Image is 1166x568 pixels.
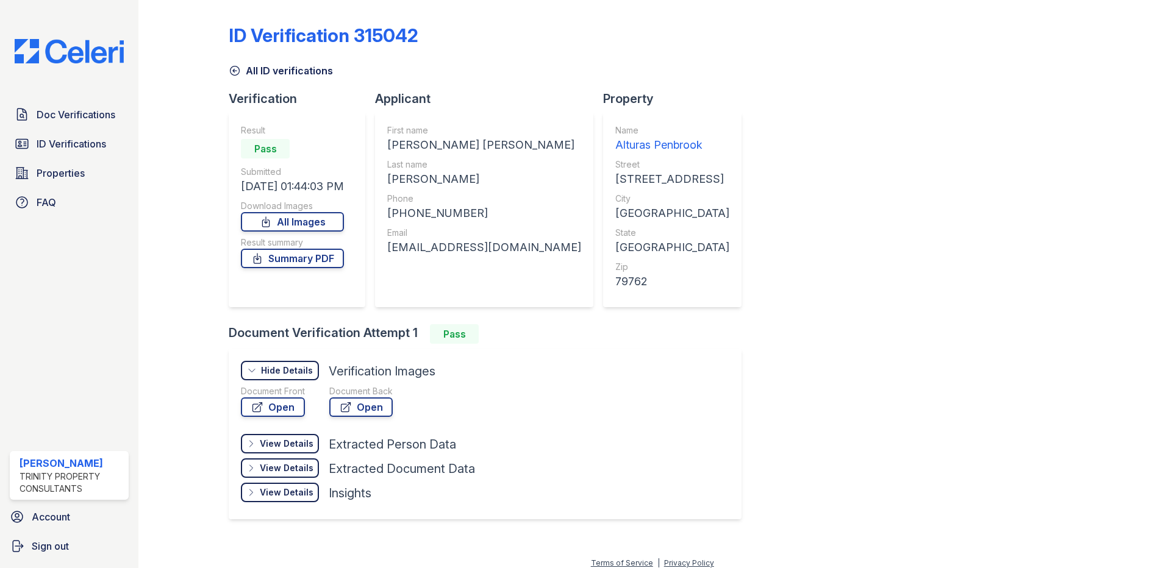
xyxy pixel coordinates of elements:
[241,124,344,137] div: Result
[241,385,305,397] div: Document Front
[37,166,85,180] span: Properties
[32,539,69,553] span: Sign out
[20,470,124,495] div: Trinity Property Consultants
[430,324,479,344] div: Pass
[615,158,729,171] div: Street
[615,261,729,273] div: Zip
[1115,519,1154,556] iframe: chat widget
[387,193,581,205] div: Phone
[241,200,344,212] div: Download Images
[664,558,714,567] a: Privacy Policy
[387,158,581,171] div: Last name
[615,137,729,154] div: Alturas Penbrook
[260,486,313,499] div: View Details
[591,558,653,567] a: Terms of Service
[5,505,134,529] a: Account
[329,385,393,397] div: Document Back
[615,171,729,188] div: [STREET_ADDRESS]
[657,558,660,567] div: |
[229,24,418,46] div: ID Verification 315042
[241,212,344,232] a: All Images
[5,534,134,558] a: Sign out
[615,205,729,222] div: [GEOGRAPHIC_DATA]
[229,90,375,107] div: Verification
[615,124,729,137] div: Name
[329,397,393,417] a: Open
[387,239,581,256] div: [EMAIL_ADDRESS][DOMAIN_NAME]
[37,137,106,151] span: ID Verifications
[615,124,729,154] a: Name Alturas Penbrook
[260,462,313,474] div: View Details
[10,190,129,215] a: FAQ
[32,509,70,524] span: Account
[387,171,581,188] div: [PERSON_NAME]
[241,249,344,268] a: Summary PDF
[10,132,129,156] a: ID Verifications
[20,456,124,470] div: [PERSON_NAME]
[615,239,729,256] div: [GEOGRAPHIC_DATA]
[615,227,729,239] div: State
[387,124,581,137] div: First name
[387,137,581,154] div: [PERSON_NAME] [PERSON_NAME]
[241,139,290,158] div: Pass
[329,485,371,502] div: Insights
[229,324,751,344] div: Document Verification Attempt 1
[329,436,456,453] div: Extracted Person Data
[329,460,475,477] div: Extracted Document Data
[241,397,305,417] a: Open
[615,193,729,205] div: City
[615,273,729,290] div: 79762
[229,63,333,78] a: All ID verifications
[37,107,115,122] span: Doc Verifications
[241,166,344,178] div: Submitted
[603,90,751,107] div: Property
[10,161,129,185] a: Properties
[10,102,129,127] a: Doc Verifications
[261,364,313,377] div: Hide Details
[329,363,435,380] div: Verification Images
[260,438,313,450] div: View Details
[387,227,581,239] div: Email
[241,236,344,249] div: Result summary
[5,39,134,63] img: CE_Logo_Blue-a8612792a0a2168367f1c8372b55b34899dd931a85d93a1a3d3e32e68fde9ad4.png
[375,90,603,107] div: Applicant
[37,195,56,210] span: FAQ
[387,205,581,222] div: [PHONE_NUMBER]
[241,178,344,195] div: [DATE] 01:44:03 PM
